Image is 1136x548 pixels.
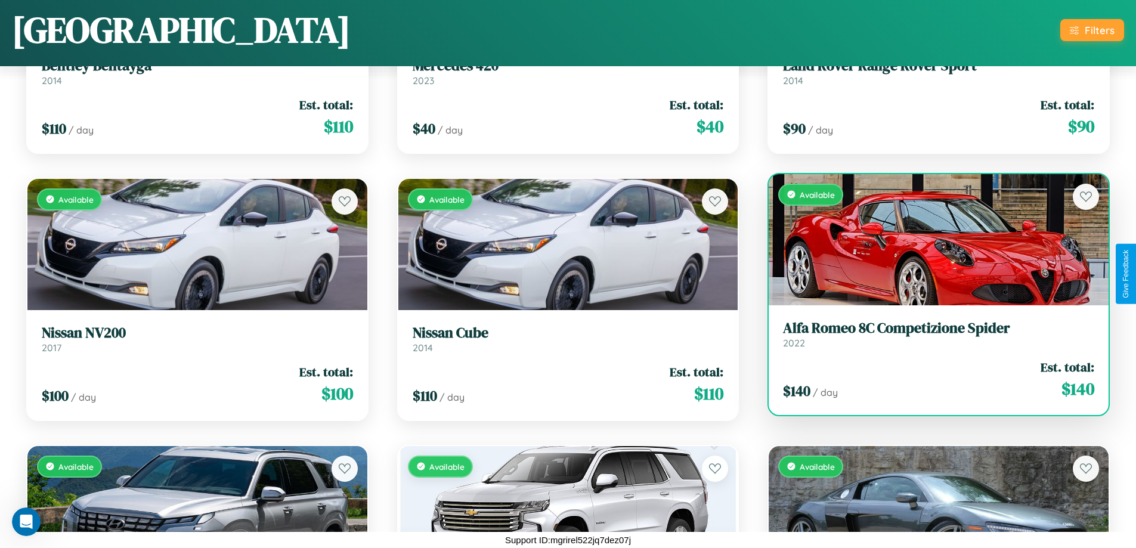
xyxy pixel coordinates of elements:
[783,57,1094,75] h3: Land Rover Range Rover Sport
[413,119,435,138] span: $ 40
[42,119,66,138] span: $ 110
[1041,358,1094,376] span: Est. total:
[12,5,351,54] h1: [GEOGRAPHIC_DATA]
[413,57,724,75] h3: Mercedes 420
[670,96,723,113] span: Est. total:
[694,382,723,405] span: $ 110
[299,96,353,113] span: Est. total:
[413,75,434,86] span: 2023
[1041,96,1094,113] span: Est. total:
[1122,250,1130,298] div: Give Feedback
[670,363,723,380] span: Est. total:
[413,324,724,354] a: Nissan Cube2014
[1068,114,1094,138] span: $ 90
[413,342,433,354] span: 2014
[429,462,465,472] span: Available
[1085,24,1115,36] div: Filters
[42,386,69,405] span: $ 100
[697,114,723,138] span: $ 40
[413,324,724,342] h3: Nissan Cube
[42,324,353,342] h3: Nissan NV200
[1061,377,1094,401] span: $ 140
[783,320,1094,337] h3: Alfa Romeo 8C Competizione Spider
[71,391,96,403] span: / day
[413,57,724,86] a: Mercedes 4202023
[58,194,94,205] span: Available
[800,190,835,200] span: Available
[783,57,1094,86] a: Land Rover Range Rover Sport2014
[42,57,353,86] a: Bentley Bentayga2014
[800,462,835,472] span: Available
[42,342,61,354] span: 2017
[438,124,463,136] span: / day
[324,114,353,138] span: $ 110
[299,363,353,380] span: Est. total:
[42,75,62,86] span: 2014
[783,320,1094,349] a: Alfa Romeo 8C Competizione Spider2022
[505,532,631,548] p: Support ID: mgrirel522jq7dez07j
[12,507,41,536] iframe: Intercom live chat
[42,324,353,354] a: Nissan NV2002017
[413,386,437,405] span: $ 110
[42,57,353,75] h3: Bentley Bentayga
[439,391,465,403] span: / day
[783,337,805,349] span: 2022
[813,386,838,398] span: / day
[783,381,810,401] span: $ 140
[321,382,353,405] span: $ 100
[1060,19,1124,41] button: Filters
[429,194,465,205] span: Available
[808,124,833,136] span: / day
[58,462,94,472] span: Available
[783,119,806,138] span: $ 90
[69,124,94,136] span: / day
[783,75,803,86] span: 2014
